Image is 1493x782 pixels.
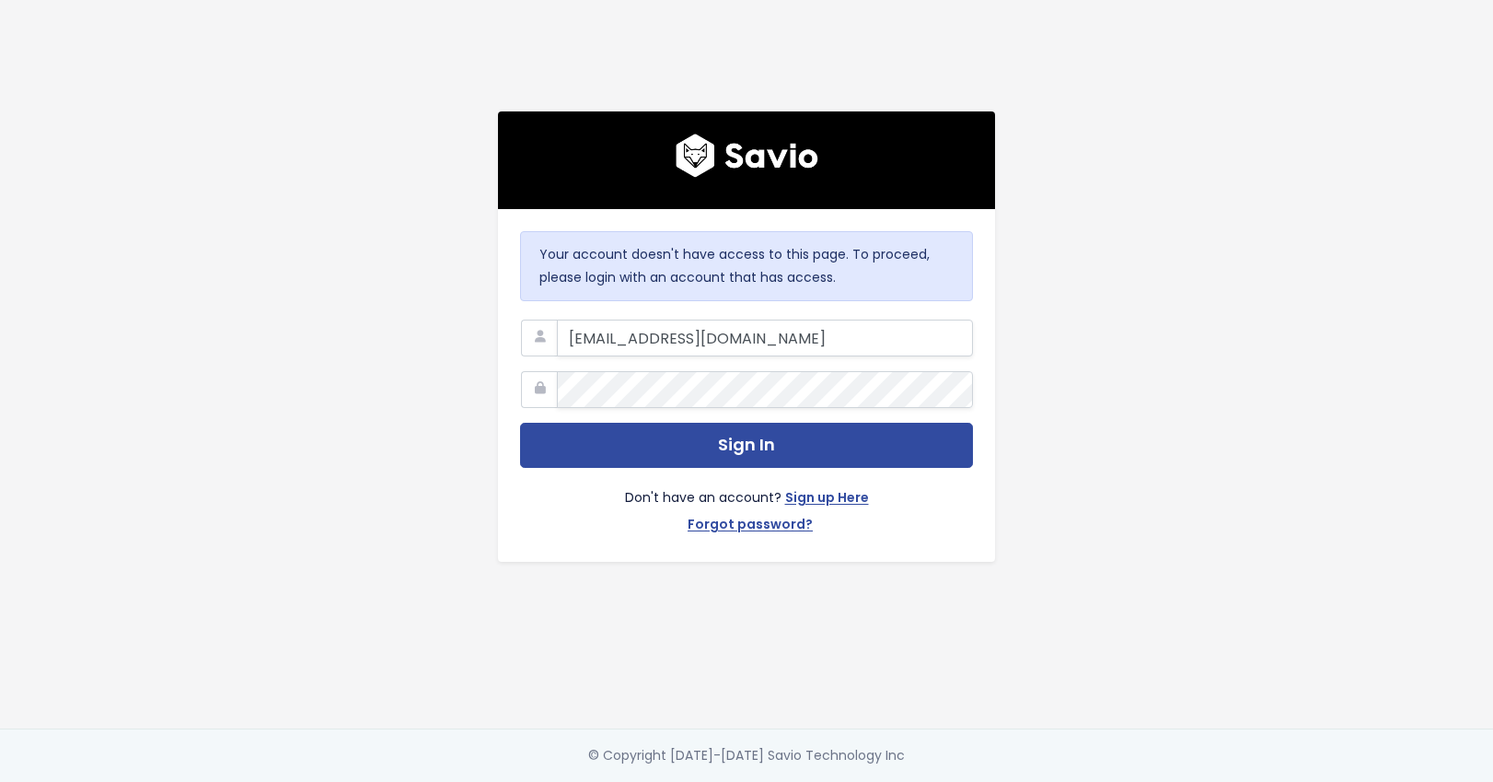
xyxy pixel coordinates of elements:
[539,243,954,289] p: Your account doesn't have access to this page. To proceed, please login with an account that has ...
[785,486,869,513] a: Sign up Here
[676,134,818,178] img: logo600x187.a314fd40982d.png
[688,513,813,540] a: Forgot password?
[520,468,973,540] div: Don't have an account?
[588,744,905,767] div: © Copyright [DATE]-[DATE] Savio Technology Inc
[520,423,973,468] button: Sign In
[557,320,973,356] input: Your Work Email Address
